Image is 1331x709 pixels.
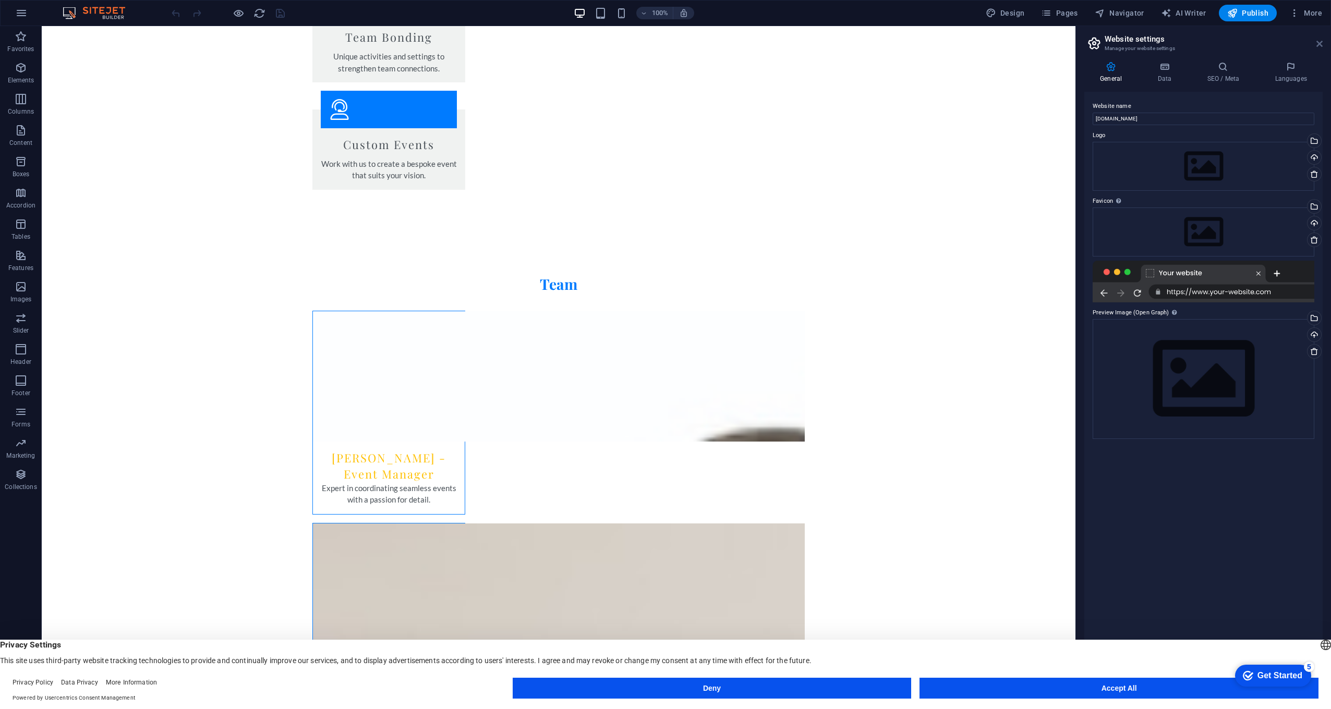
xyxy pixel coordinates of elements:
p: Features [8,264,33,272]
i: Reload page [253,7,265,19]
p: Tables [11,233,30,241]
div: 5 [77,2,88,13]
p: Marketing [6,451,35,460]
h6: 100% [652,7,669,19]
h3: Manage your website settings [1105,44,1302,53]
h4: Languages [1259,62,1323,83]
p: Content [9,139,32,147]
span: More [1289,8,1322,18]
h4: General [1084,62,1142,83]
span: Publish [1227,8,1268,18]
label: Website name [1093,100,1314,113]
p: Accordion [6,201,35,210]
input: Name... [1093,113,1314,125]
button: Publish [1219,5,1277,21]
div: Select files from the file manager, stock photos, or upload file(s) [1093,142,1314,191]
p: Footer [11,389,30,397]
label: Preview Image (Open Graph) [1093,307,1314,319]
div: Select files from the file manager, stock photos, or upload file(s) [1093,207,1314,256]
button: AI Writer [1157,5,1211,21]
p: Elements [8,76,34,84]
button: Design [982,5,1029,21]
p: Images [10,295,32,303]
span: Pages [1041,8,1078,18]
p: Columns [8,107,34,116]
p: Collections [5,483,37,491]
p: Forms [11,420,30,429]
h2: Website settings [1105,34,1323,44]
button: More [1285,5,1326,21]
p: Favorites [7,45,34,53]
span: Design [986,8,1025,18]
p: Slider [13,326,29,335]
span: Navigator [1095,8,1144,18]
button: reload [253,7,265,19]
p: Boxes [13,170,30,178]
div: Select files from the file manager, stock photos, or upload file(s) [1093,319,1314,438]
h4: SEO / Meta [1191,62,1259,83]
h4: Data [1142,62,1191,83]
span: AI Writer [1161,8,1206,18]
button: Pages [1037,5,1082,21]
button: 100% [636,7,673,19]
label: Logo [1093,129,1314,142]
img: Editor Logo [60,7,138,19]
button: Navigator [1091,5,1148,21]
div: Get Started [31,11,76,21]
label: Favicon [1093,195,1314,207]
div: Get Started 5 items remaining, 0% complete [8,5,84,27]
p: Header [10,358,31,366]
